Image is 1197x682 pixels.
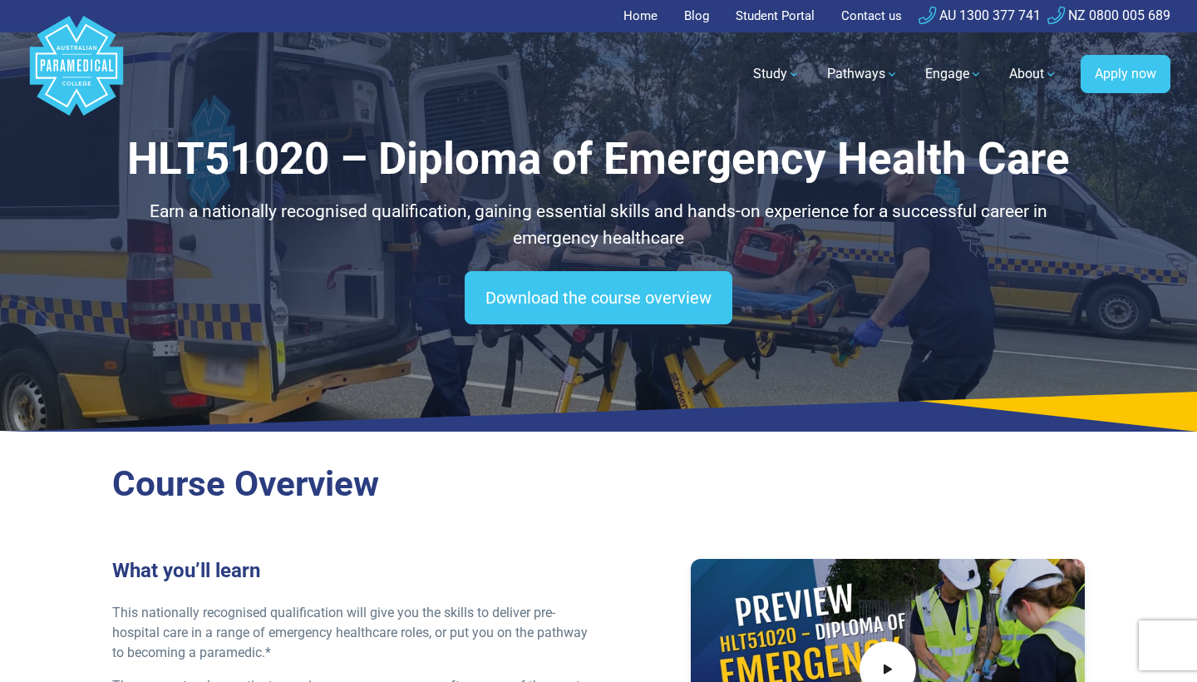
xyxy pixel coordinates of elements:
a: Engage [915,51,993,97]
a: About [999,51,1067,97]
p: This nationally recognised qualification will give you the skills to deliver pre-hospital care in... [112,603,589,663]
a: Download the course overview [465,271,732,324]
a: Apply now [1081,55,1170,93]
h2: Course Overview [112,463,1085,506]
a: AU 1300 377 741 [919,7,1041,23]
a: Study [743,51,810,97]
h1: HLT51020 – Diploma of Emergency Health Care [112,133,1085,185]
p: Earn a nationally recognised qualification, gaining essential skills and hands-on experience for ... [112,199,1085,251]
a: NZ 0800 005 689 [1047,7,1170,23]
a: Australian Paramedical College [27,32,126,116]
a: Pathways [817,51,909,97]
h3: What you’ll learn [112,559,589,583]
